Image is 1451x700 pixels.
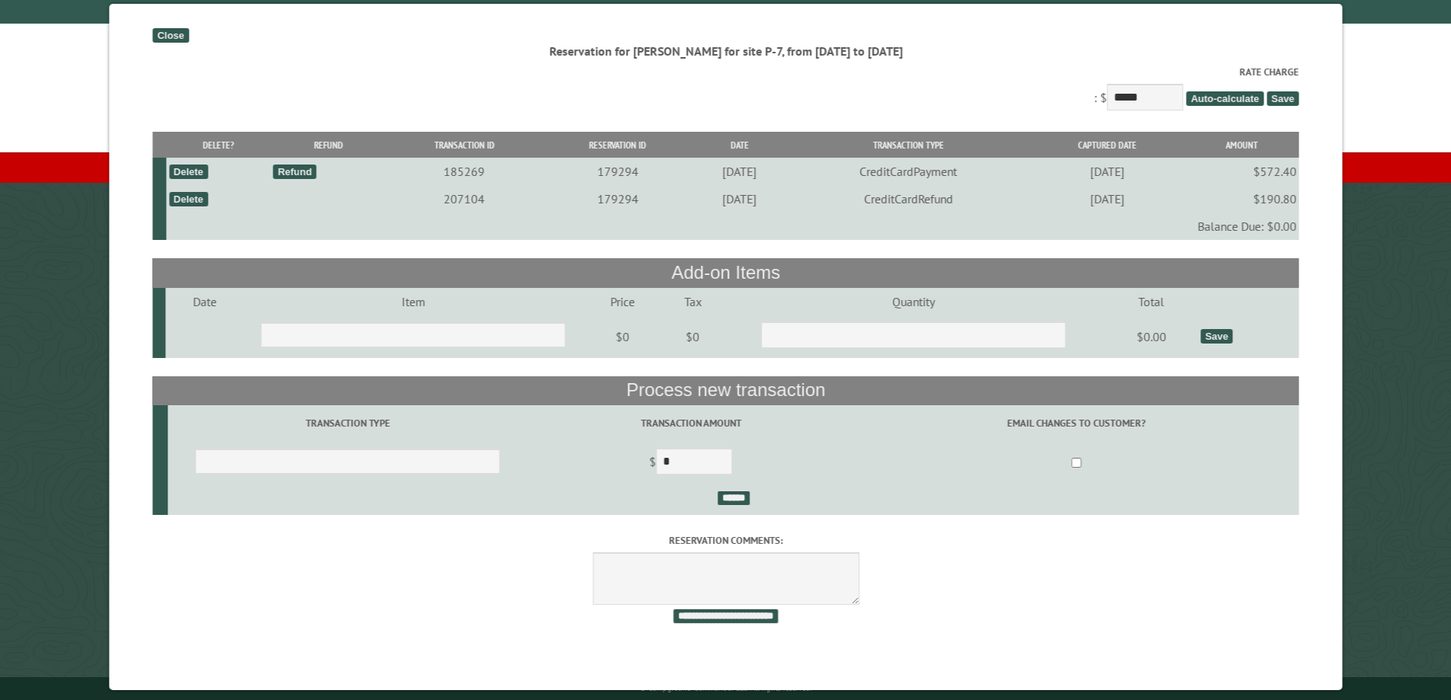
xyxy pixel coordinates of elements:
[529,416,852,430] label: Transaction Amount
[385,185,543,213] td: 207104
[786,185,1030,213] td: CreditCardRefund
[1184,132,1299,158] th: Amount
[152,43,1299,59] div: Reservation for [PERSON_NAME] for site P-7, from [DATE] to [DATE]
[273,165,316,179] div: Refund
[583,315,662,358] td: $0
[1030,132,1184,158] th: Captured Date
[542,185,692,213] td: 179294
[152,258,1299,287] th: Add-on Items
[152,65,1299,79] label: Rate Charge
[170,416,525,430] label: Transaction Type
[786,132,1030,158] th: Transaction Type
[662,315,723,358] td: $0
[385,132,543,158] th: Transaction ID
[168,192,207,206] div: Delete
[152,28,188,43] div: Close
[1267,91,1299,106] span: Save
[152,533,1299,548] label: Reservation comments:
[1200,329,1232,344] div: Save
[723,288,1104,315] td: Quantity
[1030,158,1184,185] td: [DATE]
[1104,288,1197,315] td: Total
[527,442,854,484] td: $
[692,185,785,213] td: [DATE]
[856,416,1296,430] label: Email changes to customer?
[583,288,662,315] td: Price
[152,376,1299,405] th: Process new transaction
[640,683,812,693] small: © Campground Commander LLC. All rights reserved.
[166,213,1299,240] td: Balance Due: $0.00
[1184,185,1299,213] td: $190.80
[166,132,270,158] th: Delete?
[786,158,1030,185] td: CreditCardPayment
[692,158,785,185] td: [DATE]
[1030,185,1184,213] td: [DATE]
[243,288,583,315] td: Item
[270,132,385,158] th: Refund
[662,288,723,315] td: Tax
[1184,158,1299,185] td: $572.40
[542,132,692,158] th: Reservation ID
[692,132,785,158] th: Date
[1104,315,1197,358] td: $0.00
[165,288,242,315] td: Date
[152,65,1299,114] div: : $
[385,158,543,185] td: 185269
[168,165,207,179] div: Delete
[1186,91,1264,106] span: Auto-calculate
[542,158,692,185] td: 179294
